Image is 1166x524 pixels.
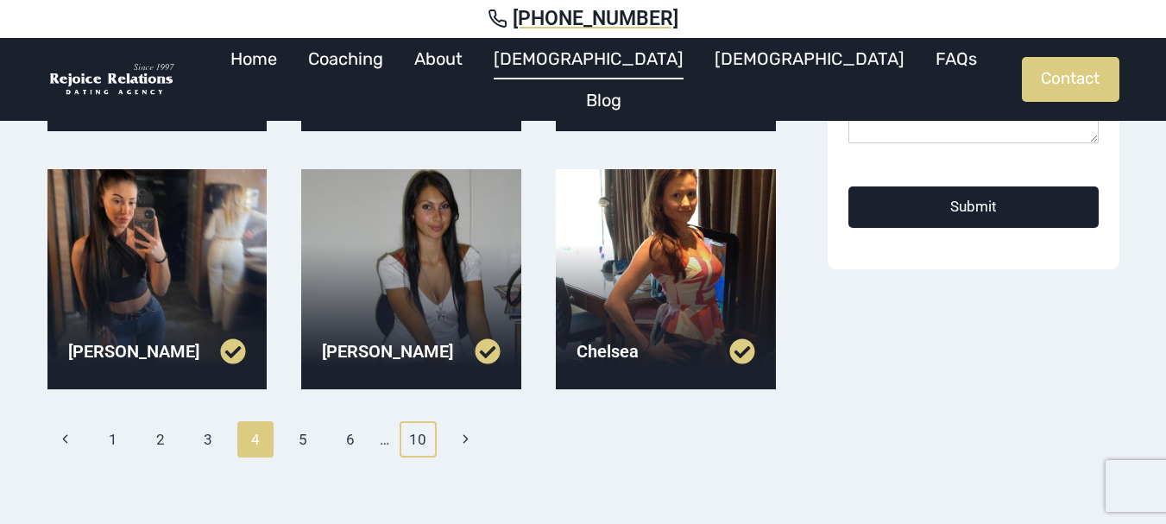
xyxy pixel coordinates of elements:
[570,79,637,121] a: Blog
[848,186,1099,227] button: Submit
[190,421,227,458] a: 3
[285,421,322,458] a: 5
[47,421,777,458] nav: Page navigation
[293,38,399,79] a: Coaching
[332,421,369,458] a: 6
[21,7,1145,31] a: [PHONE_NUMBER]
[186,38,1022,121] nav: Primary
[1022,57,1119,102] a: Contact
[380,423,389,456] span: …
[400,421,437,458] a: 10
[237,421,274,458] span: 4
[215,38,293,79] a: Home
[513,7,678,31] span: [PHONE_NUMBER]
[920,38,993,79] a: FAQs
[95,421,132,458] a: 1
[478,38,699,79] a: [DEMOGRAPHIC_DATA]
[142,421,180,458] a: 2
[47,62,177,98] img: Rejoice Relations
[699,38,920,79] a: [DEMOGRAPHIC_DATA]
[399,38,478,79] a: About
